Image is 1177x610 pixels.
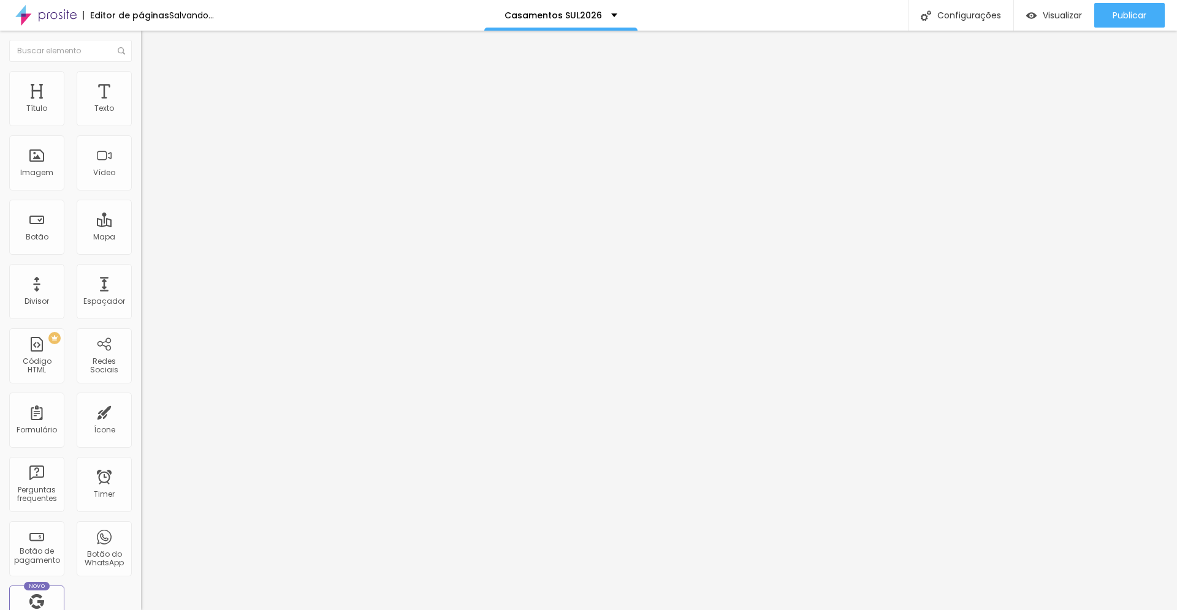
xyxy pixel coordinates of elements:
[505,11,602,20] p: Casamentos SUL2026
[1026,10,1037,21] img: view-1.svg
[93,168,115,177] div: Vídeo
[20,168,53,177] div: Imagem
[12,357,61,375] div: Código HTML
[80,357,128,375] div: Redes Sociais
[12,547,61,565] div: Botão de pagamento
[24,582,50,590] div: Novo
[1094,3,1165,28] button: Publicar
[80,550,128,568] div: Botão do WhatsApp
[169,11,214,20] div: Salvando...
[921,10,931,21] img: Icone
[25,297,49,306] div: Divisor
[9,40,132,62] input: Buscar elemento
[141,31,1177,610] iframe: Editor
[17,426,57,434] div: Formulário
[26,104,47,113] div: Título
[12,486,61,503] div: Perguntas frequentes
[83,11,169,20] div: Editor de páginas
[1014,3,1094,28] button: Visualizar
[26,233,48,241] div: Botão
[94,426,115,434] div: Ícone
[93,233,115,241] div: Mapa
[1043,10,1082,20] span: Visualizar
[94,490,115,499] div: Timer
[94,104,114,113] div: Texto
[83,297,125,306] div: Espaçador
[118,47,125,55] img: Icone
[1113,10,1146,20] span: Publicar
